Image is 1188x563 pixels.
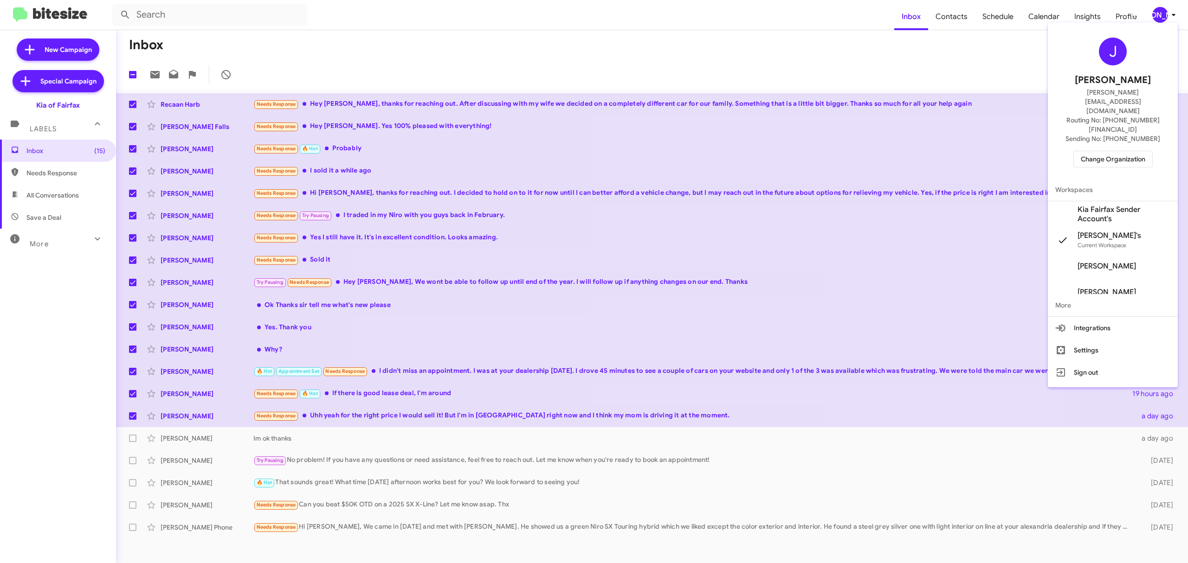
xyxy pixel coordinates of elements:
[1078,288,1136,297] span: [PERSON_NAME]
[1078,205,1170,224] span: Kia Fairfax Sender Account's
[1065,134,1160,143] span: Sending No: [PHONE_NUMBER]
[1048,317,1178,339] button: Integrations
[1073,151,1153,167] button: Change Organization
[1048,339,1178,361] button: Settings
[1075,73,1151,88] span: [PERSON_NAME]
[1081,151,1145,167] span: Change Organization
[1078,231,1141,240] span: [PERSON_NAME]'s
[1078,262,1136,271] span: [PERSON_NAME]
[1048,361,1178,384] button: Sign out
[1078,242,1126,249] span: Current Workspace
[1099,38,1127,65] div: J
[1059,88,1167,115] span: [PERSON_NAME][EMAIL_ADDRESS][DOMAIN_NAME]
[1059,115,1167,134] span: Routing No: [PHONE_NUMBER][FINANCIAL_ID]
[1048,179,1178,201] span: Workspaces
[1048,294,1178,316] span: More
